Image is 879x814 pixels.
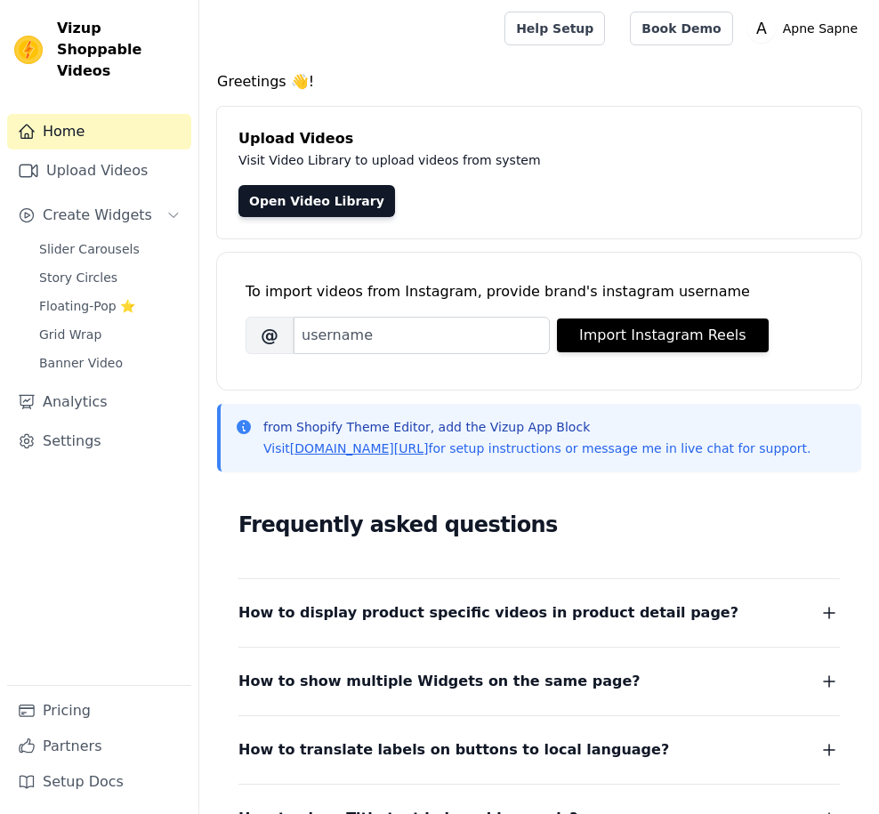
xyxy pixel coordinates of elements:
span: How to translate labels on buttons to local language? [238,737,669,762]
text: A [756,20,767,37]
a: Slider Carousels [28,237,191,262]
button: Import Instagram Reels [557,318,769,352]
p: Visit for setup instructions or message me in live chat for support. [263,439,810,457]
a: Home [7,114,191,149]
h4: Upload Videos [238,128,840,149]
a: [DOMAIN_NAME][URL] [290,441,429,455]
span: Grid Wrap [39,326,101,343]
a: Analytics [7,384,191,420]
img: Vizup [14,36,43,64]
span: Story Circles [39,269,117,286]
button: How to translate labels on buttons to local language? [238,737,840,762]
div: To import videos from Instagram, provide brand's instagram username [246,281,833,302]
a: Pricing [7,693,191,729]
a: Banner Video [28,351,191,375]
a: Setup Docs [7,764,191,800]
a: Open Video Library [238,185,395,217]
span: Slider Carousels [39,240,140,258]
a: Partners [7,729,191,764]
span: Banner Video [39,354,123,372]
button: How to display product specific videos in product detail page? [238,600,840,625]
a: Story Circles [28,265,191,290]
a: Help Setup [504,12,605,45]
p: from Shopify Theme Editor, add the Vizup App Block [263,418,810,436]
a: Floating-Pop ⭐ [28,294,191,318]
button: How to show multiple Widgets on the same page? [238,669,840,694]
button: Create Widgets [7,197,191,233]
p: Apne Sapne [776,12,865,44]
h2: Frequently asked questions [238,507,840,543]
button: A Apne Sapne [747,12,865,44]
a: Grid Wrap [28,322,191,347]
input: username [294,317,550,354]
span: Floating-Pop ⭐ [39,297,135,315]
span: Vizup Shoppable Videos [57,18,184,82]
a: Upload Videos [7,153,191,189]
span: How to display product specific videos in product detail page? [238,600,738,625]
span: How to show multiple Widgets on the same page? [238,669,641,694]
a: Book Demo [630,12,732,45]
h4: Greetings 👋! [217,71,861,93]
span: Create Widgets [43,205,152,226]
p: Visit Video Library to upload videos from system [238,149,840,171]
a: Settings [7,423,191,459]
span: @ [246,317,294,354]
